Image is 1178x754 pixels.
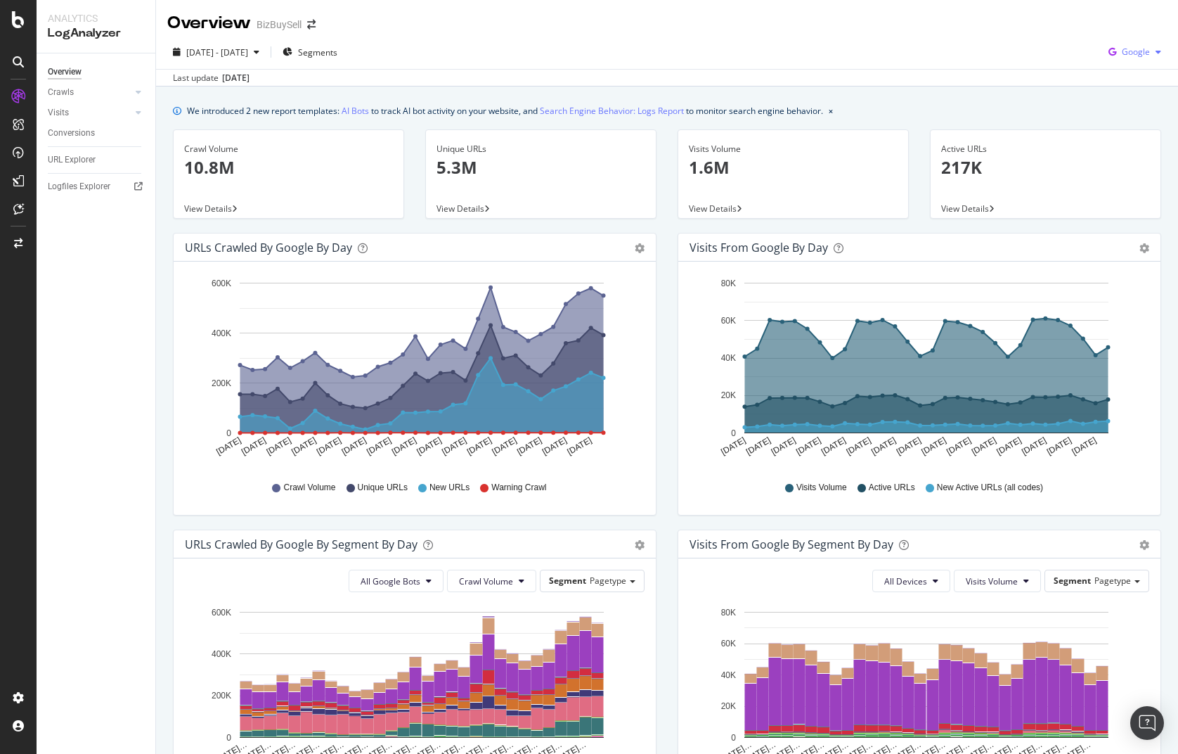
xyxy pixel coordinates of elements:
text: 60K [721,316,736,326]
div: info banner [173,103,1161,118]
span: View Details [689,203,737,215]
text: 0 [226,733,231,743]
span: Visits Volume [966,575,1018,587]
div: Analytics [48,11,144,25]
text: [DATE] [920,435,948,457]
text: [DATE] [845,435,873,457]
text: 80K [721,608,736,618]
text: 20K [721,391,736,401]
div: Open Intercom Messenger [1130,706,1164,740]
div: arrow-right-arrow-left [307,20,316,30]
text: [DATE] [415,435,444,457]
text: 600K [212,279,231,288]
button: Visits Volume [954,570,1041,592]
text: [DATE] [970,435,998,457]
text: [DATE] [566,435,594,457]
span: Warning Crawl [491,482,546,494]
p: 217K [941,155,1150,179]
text: [DATE] [869,435,898,457]
text: 600K [212,608,231,618]
span: Pagetype [1094,575,1131,587]
a: Logfiles Explorer [48,179,145,194]
text: 400K [212,649,231,659]
text: 0 [731,733,736,743]
text: 400K [212,328,231,338]
text: [DATE] [895,435,923,457]
div: Conversions [48,126,95,141]
a: Overview [48,65,145,79]
p: 5.3M [436,155,645,179]
span: View Details [941,203,989,215]
text: [DATE] [390,435,418,457]
text: 0 [731,428,736,438]
text: [DATE] [1045,435,1073,457]
span: Segments [298,46,337,58]
span: View Details [436,203,484,215]
button: Segments [277,41,343,63]
a: Visits [48,106,131,120]
span: Active URLs [869,482,915,494]
span: Crawl Volume [459,575,513,587]
div: gear [1139,540,1149,550]
div: Visits Volume [689,143,898,155]
text: 40K [721,670,736,680]
a: Crawls [48,85,131,100]
button: Crawl Volume [447,570,536,592]
svg: A chart. [690,273,1144,468]
div: We introduced 2 new report templates: to track AI bot activity on your website, and to monitor se... [187,103,823,118]
text: [DATE] [719,435,747,457]
text: [DATE] [541,435,569,457]
text: [DATE] [1020,435,1048,457]
div: URL Explorer [48,153,96,167]
div: Visits from Google By Segment By Day [690,537,893,551]
div: gear [1139,243,1149,253]
span: New URLs [429,482,470,494]
text: [DATE] [820,435,848,457]
div: LogAnalyzer [48,25,144,41]
span: New Active URLs (all codes) [937,482,1043,494]
button: close banner [825,101,836,121]
text: [DATE] [240,435,268,457]
div: Crawls [48,85,74,100]
div: gear [635,243,645,253]
div: Visits [48,106,69,120]
button: All Google Bots [349,570,444,592]
div: Crawl Volume [184,143,393,155]
div: gear [635,540,645,550]
text: 20K [721,701,736,711]
span: All Google Bots [361,575,420,587]
text: [DATE] [265,435,293,457]
text: [DATE] [744,435,772,457]
a: URL Explorer [48,153,145,167]
text: [DATE] [995,435,1023,457]
span: View Details [184,203,232,215]
div: Last update [173,72,250,84]
span: Segment [1054,575,1091,587]
a: Conversions [48,126,145,141]
p: 1.6M [689,155,898,179]
text: [DATE] [440,435,468,457]
text: [DATE] [945,435,973,457]
text: 200K [212,691,231,701]
button: All Devices [872,570,950,592]
div: BizBuySell [257,18,302,32]
div: Active URLs [941,143,1150,155]
text: [DATE] [491,435,519,457]
div: URLs Crawled by Google by day [185,241,352,255]
span: Pagetype [590,575,626,587]
div: Unique URLs [436,143,645,155]
span: Unique URLs [358,482,408,494]
text: [DATE] [315,435,343,457]
span: Segment [549,575,586,587]
span: Crawl Volume [283,482,335,494]
div: Visits from Google by day [690,241,828,255]
text: [DATE] [365,435,393,457]
text: [DATE] [465,435,493,457]
span: Visits Volume [796,482,847,494]
text: [DATE] [290,435,318,457]
a: AI Bots [342,103,369,118]
div: A chart. [185,273,640,468]
span: All Devices [884,575,927,587]
text: [DATE] [794,435,822,457]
